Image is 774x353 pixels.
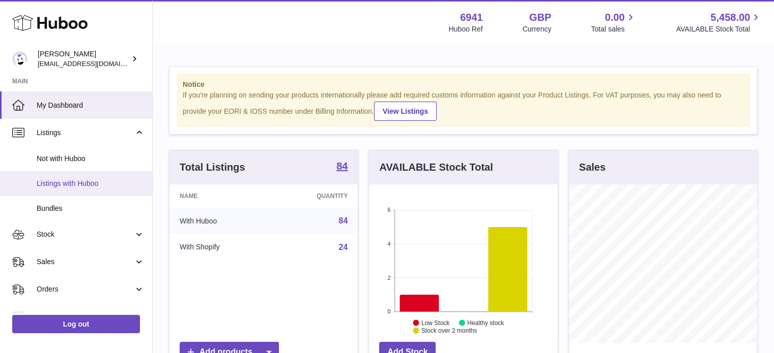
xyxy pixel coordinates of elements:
span: Usage [37,312,145,322]
strong: 6941 [460,11,483,24]
span: AVAILABLE Stock Total [676,24,762,34]
span: Not with Huboo [37,154,145,164]
img: internalAdmin-6941@internal.huboo.com [12,51,27,67]
div: Currency [523,24,552,34]
a: 84 [336,161,348,173]
span: 0.00 [605,11,625,24]
a: View Listings [374,102,437,121]
th: Name [169,184,271,208]
text: 4 [388,241,391,247]
a: 5,458.00 AVAILABLE Stock Total [676,11,762,34]
a: 24 [339,243,348,251]
div: Huboo Ref [449,24,483,34]
text: 6 [388,207,391,213]
span: Orders [37,284,134,294]
span: Listings with Huboo [37,179,145,188]
span: Bundles [37,204,145,213]
h3: Sales [579,161,606,174]
span: Total sales [591,24,636,34]
a: 84 [339,216,348,225]
h3: AVAILABLE Stock Total [379,161,493,174]
strong: Notice [183,80,744,89]
span: My Dashboard [37,101,145,110]
h3: Total Listings [180,161,245,174]
text: Low Stock [421,319,450,326]
strong: GBP [529,11,551,24]
text: Stock over 2 months [421,327,477,334]
a: Log out [12,315,140,333]
span: [EMAIL_ADDRESS][DOMAIN_NAME] [38,59,150,68]
text: Healthy stock [467,319,504,326]
span: Listings [37,128,134,138]
th: Quantity [271,184,358,208]
td: With Huboo [169,208,271,234]
span: 5,458.00 [710,11,750,24]
div: [PERSON_NAME] [38,49,129,69]
td: With Shopify [169,234,271,261]
text: 0 [388,308,391,314]
text: 2 [388,274,391,280]
div: If you're planning on sending your products internationally please add required customs informati... [183,90,744,121]
a: 0.00 Total sales [591,11,636,34]
strong: 84 [336,161,348,171]
span: Sales [37,257,134,267]
span: Stock [37,230,134,239]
